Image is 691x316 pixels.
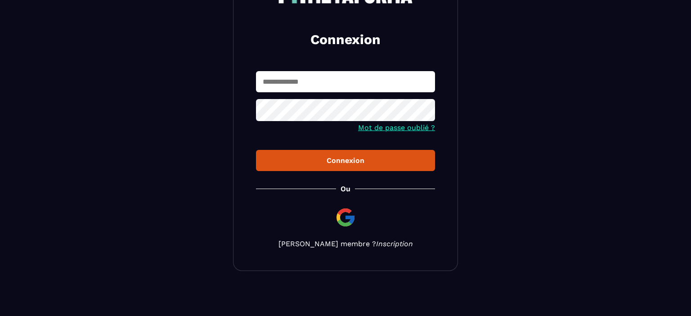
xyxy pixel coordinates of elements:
[335,207,356,228] img: google
[341,185,350,193] p: Ou
[376,239,413,248] a: Inscription
[256,239,435,248] p: [PERSON_NAME] membre ?
[358,123,435,132] a: Mot de passe oublié ?
[256,150,435,171] button: Connexion
[267,31,424,49] h2: Connexion
[263,156,428,165] div: Connexion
